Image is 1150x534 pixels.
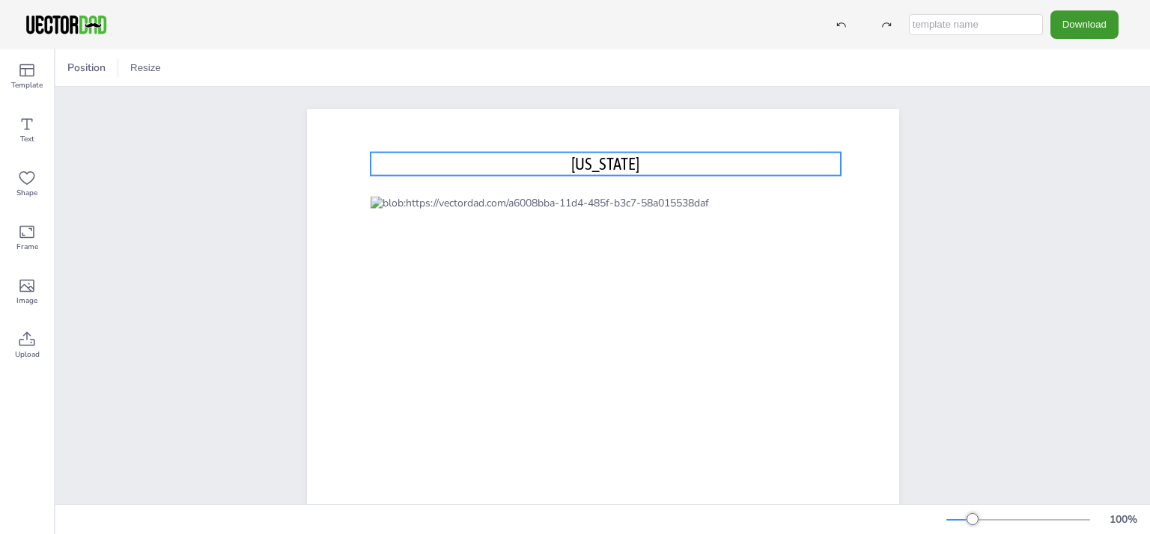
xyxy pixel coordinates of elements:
[15,349,40,360] span: Upload
[1105,512,1141,527] div: 100 %
[11,79,43,91] span: Template
[124,56,167,80] button: Resize
[571,154,639,174] span: [US_STATE]
[909,14,1043,35] input: template name
[16,187,37,199] span: Shape
[64,61,109,75] span: Position
[20,133,34,145] span: Text
[16,295,37,307] span: Image
[24,13,109,36] img: VectorDad-1.png
[16,241,38,253] span: Frame
[1050,10,1119,38] button: Download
